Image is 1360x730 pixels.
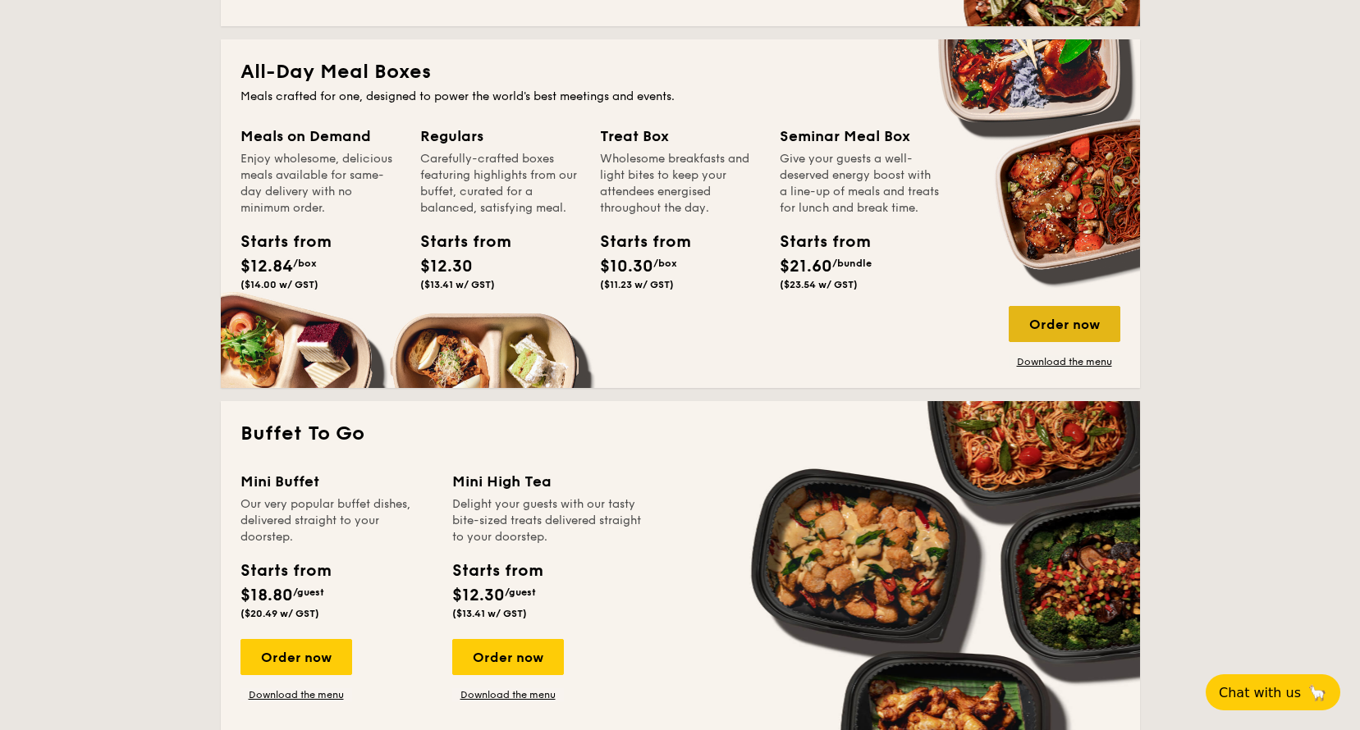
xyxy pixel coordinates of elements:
[420,230,494,254] div: Starts from
[452,586,505,605] span: $12.30
[452,639,564,675] div: Order now
[240,279,318,290] span: ($14.00 w/ GST)
[240,421,1120,447] h2: Buffet To Go
[240,496,433,545] div: Our very popular buffet dishes, delivered straight to your doorstep.
[1009,306,1120,342] div: Order now
[600,279,674,290] span: ($11.23 w/ GST)
[293,258,317,269] span: /box
[1206,674,1340,710] button: Chat with us🦙
[1307,683,1327,702] span: 🦙
[780,125,940,148] div: Seminar Meal Box
[240,470,433,493] div: Mini Buffet
[240,89,1120,105] div: Meals crafted for one, designed to power the world's best meetings and events.
[452,608,527,619] span: ($13.41 w/ GST)
[420,151,580,217] div: Carefully-crafted boxes featuring highlights from our buffet, curated for a balanced, satisfying ...
[452,470,644,493] div: Mini High Tea
[240,688,352,701] a: Download the menu
[452,559,542,583] div: Starts from
[293,586,324,598] span: /guest
[653,258,677,269] span: /box
[780,230,854,254] div: Starts from
[600,125,760,148] div: Treat Box
[1219,685,1301,700] span: Chat with us
[505,586,536,598] span: /guest
[240,125,401,148] div: Meals on Demand
[420,125,580,148] div: Regulars
[240,257,293,276] span: $12.84
[452,688,564,701] a: Download the menu
[240,151,401,217] div: Enjoy wholesome, delicious meals available for same-day delivery with no minimum order.
[780,279,858,290] span: ($23.54 w/ GST)
[420,257,473,276] span: $12.30
[240,59,1120,85] h2: All-Day Meal Boxes
[600,151,760,217] div: Wholesome breakfasts and light bites to keep your attendees energised throughout the day.
[452,496,644,545] div: Delight your guests with our tasty bite-sized treats delivered straight to your doorstep.
[600,230,674,254] div: Starts from
[420,279,495,290] span: ($13.41 w/ GST)
[832,258,872,269] span: /bundle
[780,257,832,276] span: $21.60
[780,151,940,217] div: Give your guests a well-deserved energy boost with a line-up of meals and treats for lunch and br...
[600,257,653,276] span: $10.30
[240,639,352,675] div: Order now
[240,586,293,605] span: $18.80
[240,230,314,254] div: Starts from
[240,608,319,619] span: ($20.49 w/ GST)
[1009,355,1120,368] a: Download the menu
[240,559,330,583] div: Starts from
